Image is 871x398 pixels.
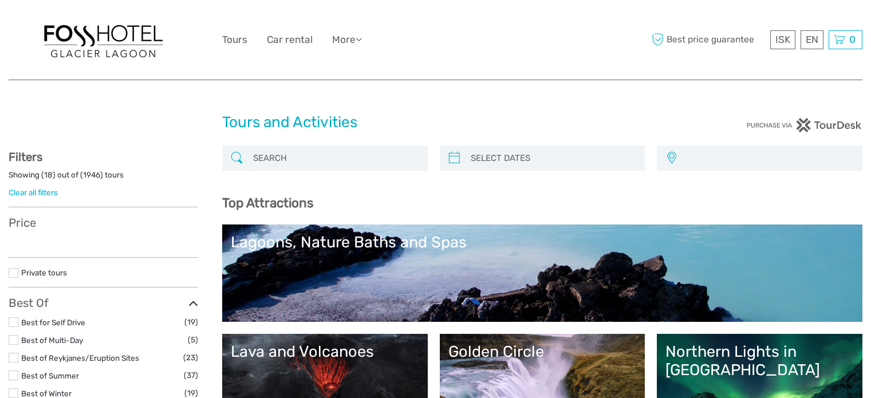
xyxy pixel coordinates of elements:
a: Lagoons, Nature Baths and Spas [231,233,854,313]
a: Best of Multi-Day [21,336,83,345]
span: (23) [183,351,198,364]
div: Northern Lights in [GEOGRAPHIC_DATA] [665,342,854,380]
div: Lava and Volcanoes [231,342,419,361]
h3: Best Of [9,296,198,310]
input: SEARCH [249,148,422,168]
span: Best price guarantee [649,30,767,49]
a: Clear all filters [9,188,58,197]
img: 1303-6910c56d-1cb8-4c54-b886-5f11292459f5_logo_big.jpg [40,19,166,60]
a: Best for Self Drive [21,318,85,327]
a: More [332,31,362,48]
div: Lagoons, Nature Baths and Spas [231,233,854,251]
a: Private tours [21,268,67,277]
strong: Filters [9,150,42,164]
span: (37) [184,369,198,382]
a: Tours [222,31,247,48]
span: ISK [775,34,790,45]
div: Showing ( ) out of ( ) tours [9,170,198,187]
h3: Price [9,216,198,230]
div: Golden Circle [448,342,637,361]
a: Best of Winter [21,389,72,398]
a: Best of Summer [21,371,79,380]
label: 18 [44,170,53,180]
label: 1946 [83,170,100,180]
a: Best of Reykjanes/Eruption Sites [21,353,139,362]
h1: Tours and Activities [222,113,649,132]
a: Car rental [267,31,313,48]
img: PurchaseViaTourDesk.png [746,118,862,132]
b: Top Attractions [222,195,313,211]
span: (5) [188,333,198,346]
span: 0 [848,34,857,45]
span: (19) [184,316,198,329]
div: EN [801,30,823,49]
input: SELECT DATES [466,148,640,168]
